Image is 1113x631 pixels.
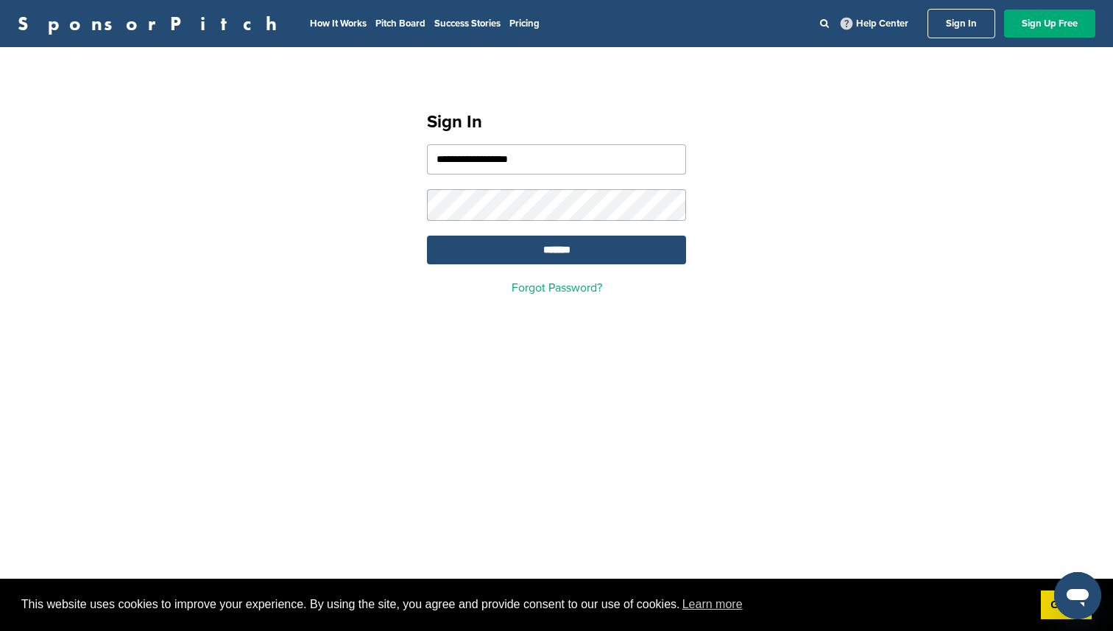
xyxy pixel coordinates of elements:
a: Sign Up Free [1004,10,1095,38]
a: Forgot Password? [512,281,602,295]
h1: Sign In [427,109,686,135]
a: dismiss cookie message [1041,591,1092,620]
a: learn more about cookies [680,593,745,616]
a: Help Center [838,15,911,32]
a: Pitch Board [375,18,425,29]
iframe: Button to launch messaging window [1054,572,1101,619]
a: Pricing [509,18,540,29]
a: Success Stories [434,18,501,29]
a: Sign In [928,9,995,38]
a: SponsorPitch [18,14,286,33]
a: How It Works [310,18,367,29]
span: This website uses cookies to improve your experience. By using the site, you agree and provide co... [21,593,1029,616]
